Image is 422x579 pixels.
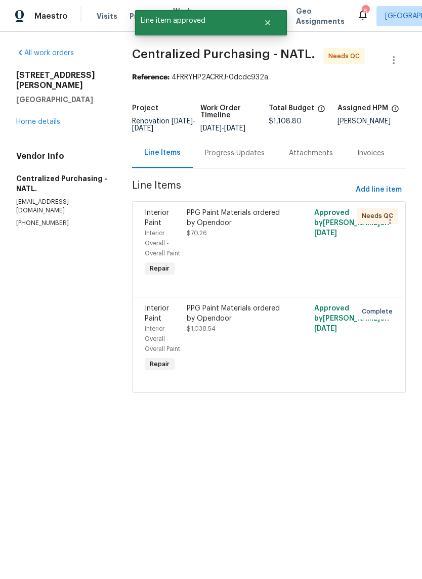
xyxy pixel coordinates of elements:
[296,6,345,26] span: Geo Assignments
[132,125,153,132] span: [DATE]
[352,181,406,199] button: Add line item
[135,10,251,31] span: Line item approved
[16,173,108,194] h5: Centralized Purchasing - NATL.
[391,105,399,118] span: The hpm assigned to this work order.
[144,148,181,158] div: Line Items
[34,11,68,21] span: Maestro
[132,74,170,81] b: Reference:
[97,11,117,21] span: Visits
[132,48,315,60] span: Centralized Purchasing - NATL.
[187,303,287,324] div: PPG Paint Materials ordered by Opendoor
[289,148,333,158] div: Attachments
[187,326,216,332] span: $1,038.54
[224,125,245,132] span: [DATE]
[337,118,406,125] div: [PERSON_NAME]
[362,6,369,16] div: 8
[337,105,388,112] h5: Assigned HPM
[173,6,199,26] span: Work Orders
[205,148,265,158] div: Progress Updates
[251,13,284,33] button: Close
[200,125,222,132] span: [DATE]
[16,219,108,228] p: [PHONE_NUMBER]
[172,118,193,125] span: [DATE]
[146,359,174,369] span: Repair
[132,105,158,112] h5: Project
[130,11,161,21] span: Projects
[200,105,269,119] h5: Work Order Timeline
[200,125,245,132] span: -
[187,230,207,236] span: $70.26
[269,118,302,125] span: $1,108.80
[146,263,174,274] span: Repair
[328,51,364,61] span: Needs QC
[314,230,337,237] span: [DATE]
[132,181,352,199] span: Line Items
[16,50,74,57] a: All work orders
[145,230,180,256] span: Interior Overall - Overall Paint
[314,305,389,332] span: Approved by [PERSON_NAME] on
[269,105,314,112] h5: Total Budget
[16,118,60,125] a: Home details
[314,209,389,237] span: Approved by [PERSON_NAME] on
[16,95,108,105] h5: [GEOGRAPHIC_DATA]
[357,148,385,158] div: Invoices
[356,184,402,196] span: Add line item
[362,211,397,221] span: Needs QC
[132,72,406,82] div: 4FRRYHP2ACRRJ-0dcdc932a
[132,118,195,132] span: -
[132,118,195,132] span: Renovation
[16,151,108,161] h4: Vendor Info
[145,305,169,322] span: Interior Paint
[362,306,397,317] span: Complete
[317,105,325,118] span: The total cost of line items that have been proposed by Opendoor. This sum includes line items th...
[187,208,287,228] div: PPG Paint Materials ordered by Opendoor
[16,198,108,215] p: [EMAIL_ADDRESS][DOMAIN_NAME]
[145,326,180,352] span: Interior Overall - Overall Paint
[145,209,169,227] span: Interior Paint
[16,70,108,91] h2: [STREET_ADDRESS][PERSON_NAME]
[314,325,337,332] span: [DATE]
